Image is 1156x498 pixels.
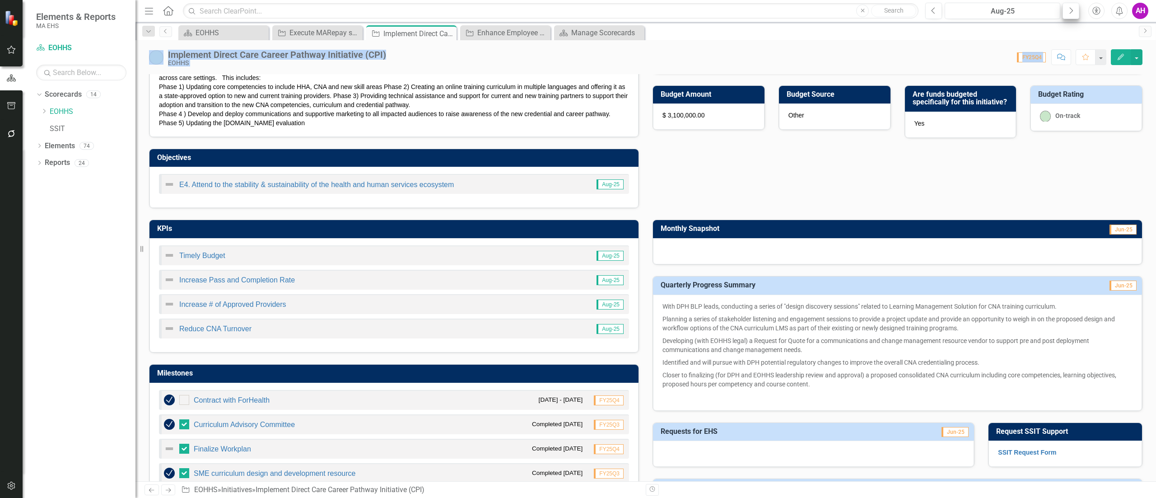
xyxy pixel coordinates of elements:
[871,5,916,17] button: Search
[1132,3,1148,19] button: AH
[996,428,1137,436] h3: Request SSIT Support
[159,56,628,127] span: Plain text content control
[194,396,270,404] a: Contract with ForHealth
[36,65,126,80] input: Search Below...
[179,276,295,284] a: Increase Pass and Completion Rate
[884,7,904,14] span: Search
[913,90,1012,106] h3: Are funds budgeted specifically for this initiative?
[164,179,175,190] img: Not Defined
[50,124,135,134] a: SSIT
[662,302,1133,313] p: With DPH BLP leads, conducting a series of "design discovery sessions" related to Learning Manage...
[661,90,760,99] h3: Budget Amount
[5,10,20,26] img: ClearPoint Strategy
[383,28,454,39] div: Implement Direct Care Career Pathway Initiative (CPI)
[597,275,624,285] span: Aug-25
[159,56,611,81] span: Redesign the career pathway and credentialing process for Home Health Aides and CNAs. Combine cur...
[164,468,175,479] img: Complete
[275,27,360,38] a: Execute MARepay student loan repayment programs
[462,27,548,38] a: Enhance Employee Experience
[164,299,175,310] img: Not Defined
[179,181,454,188] a: E4. Attend to the stability & sustainability of the health and human services ecosystem
[50,107,135,117] a: EOHHS
[532,420,583,428] small: Completed [DATE]
[662,112,704,119] span: $ 3,100,000.00
[157,154,634,162] h3: Objectives
[597,324,624,334] span: Aug-25
[168,60,386,66] div: EOHHS
[571,27,642,38] div: Manage Scorecards
[1040,111,1051,122] img: On-track
[164,323,175,334] img: Not Defined
[36,22,116,29] small: MA EHS
[539,395,583,404] small: [DATE] - [DATE]
[1109,281,1137,291] span: Jun-25
[477,27,548,38] div: Enhance Employee Experience
[45,89,82,100] a: Scorecards
[159,83,628,108] span: Phase 1) Updating core competencies to include HHA, CNA and new skill areas Phase 2) Creating an ...
[594,420,624,430] span: FY25Q3
[662,313,1133,334] p: Planning a series of stakeholder listening and engagement sessions to provide a project update an...
[1017,52,1046,62] span: FY25Q4
[159,110,611,127] span: Phase 4 ) Develop and deploy communications and supportive marketing to all impacted audiences to...
[289,27,360,38] div: Execute MARepay student loan repayment programs
[168,50,386,60] div: Implement Direct Care Career Pathway Initiative (CPI)
[594,395,624,405] span: FY25Q4
[948,6,1057,17] div: Aug-25
[194,485,218,494] a: EOHHS
[1109,225,1137,235] span: Jun-25
[79,142,94,150] div: 74
[662,369,1133,390] p: Closer to finalizing (for DPH and EOHHS leadership review and approval) a proposed consolidated C...
[1055,112,1080,119] span: On-track
[194,470,355,477] a: SME curriculum design and development resource
[597,300,624,310] span: Aug-25
[556,27,642,38] a: Manage Scorecards
[36,43,126,53] a: EOHHS
[998,449,1056,456] a: SSIT Request Form
[183,3,918,19] input: Search ClearPoint...
[157,369,634,377] h3: Milestones
[164,250,175,261] img: Not Defined
[221,485,252,494] a: Initiatives
[661,281,1029,289] h3: Quarterly Progress Summary
[157,225,634,233] h3: KPIs
[662,334,1133,356] p: Developing (with EOHHS legal) a Request for Quote for a communications and change management reso...
[164,395,175,405] img: Complete
[594,444,624,454] span: FY25Q4
[194,445,251,453] a: Finalize Workplan
[179,325,252,333] a: Reduce CNA Turnover
[149,50,163,65] img: On-track
[914,120,925,127] span: Yes
[597,179,624,189] span: Aug-25
[179,252,225,259] a: Timely Budget
[945,3,1060,19] button: Aug-25
[787,90,886,99] h3: Budget Source
[164,443,175,454] img: Not Defined
[164,274,175,285] img: Not Defined
[45,158,70,168] a: Reports
[75,159,89,167] div: 24
[196,27,266,38] div: EOHHS
[788,112,804,119] span: Other
[164,419,175,430] img: Complete
[532,469,583,477] small: Completed [DATE]
[661,225,984,233] h3: Monthly Snapshot
[942,427,969,437] span: Jun-25
[194,421,295,428] a: Curriculum Advisory Committee
[179,301,286,308] a: Increase # of Approved Providers
[86,91,101,99] div: 14
[597,251,624,261] span: Aug-25
[661,428,868,436] h3: Requests for EHS
[181,27,266,38] a: EOHHS
[1038,90,1137,99] h3: Budget Rating
[45,141,75,151] a: Elements
[256,485,424,494] div: Implement Direct Care Career Pathway Initiative (CPI)
[532,444,583,453] small: Completed [DATE]
[181,485,639,495] div: » »
[36,11,116,22] span: Elements & Reports
[594,469,624,479] span: FY25Q3
[662,356,1133,369] p: Identified and will pursue with DPH potential regulatory changes to improve the overall CNA crede...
